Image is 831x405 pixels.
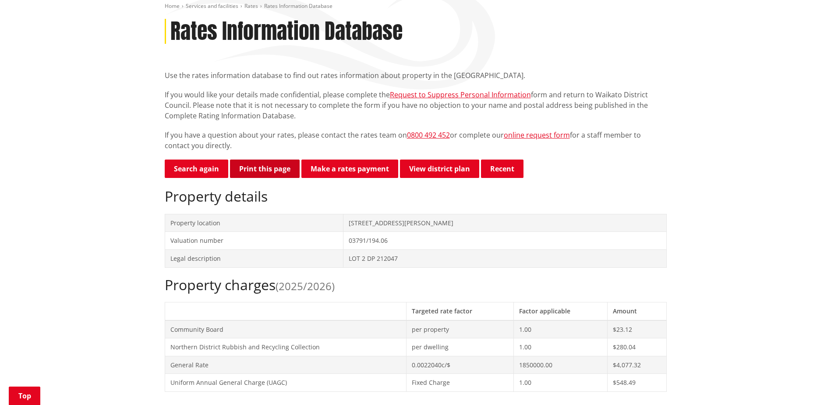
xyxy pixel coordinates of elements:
[400,160,479,178] a: View district plan
[514,356,608,374] td: 1850000.00
[165,3,667,10] nav: breadcrumb
[406,320,514,338] td: per property
[608,338,666,356] td: $280.04
[343,249,666,267] td: LOT 2 DP 212047
[244,2,258,10] a: Rates
[407,130,450,140] a: 0800 492 452
[608,374,666,392] td: $548.49
[165,130,667,151] p: If you have a question about your rates, please contact the rates team on or complete our for a s...
[390,90,531,99] a: Request to Suppress Personal Information
[165,277,667,293] h2: Property charges
[514,320,608,338] td: 1.00
[406,374,514,392] td: Fixed Charge
[165,374,406,392] td: Uniform Annual General Charge (UAGC)
[186,2,238,10] a: Services and facilities
[165,249,343,267] td: Legal description
[264,2,332,10] span: Rates Information Database
[481,160,523,178] button: Recent
[170,19,403,44] h1: Rates Information Database
[165,70,667,81] p: Use the rates information database to find out rates information about property in the [GEOGRAPHI...
[608,356,666,374] td: $4,077.32
[514,374,608,392] td: 1.00
[165,338,406,356] td: Northern District Rubbish and Recycling Collection
[514,338,608,356] td: 1.00
[608,320,666,338] td: $23.12
[165,232,343,250] td: Valuation number
[608,302,666,320] th: Amount
[165,356,406,374] td: General Rate
[301,160,398,178] a: Make a rates payment
[504,130,570,140] a: online request form
[9,387,40,405] a: Top
[165,320,406,338] td: Community Board
[406,356,514,374] td: 0.0022040c/$
[165,188,667,205] h2: Property details
[165,160,228,178] a: Search again
[343,232,666,250] td: 03791/194.06
[276,279,335,293] span: (2025/2026)
[406,302,514,320] th: Targeted rate factor
[165,214,343,232] td: Property location
[165,2,180,10] a: Home
[406,338,514,356] td: per dwelling
[230,160,300,178] button: Print this page
[791,368,822,400] iframe: Messenger Launcher
[514,302,608,320] th: Factor applicable
[165,89,667,121] p: If you would like your details made confidential, please complete the form and return to Waikato ...
[343,214,666,232] td: [STREET_ADDRESS][PERSON_NAME]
